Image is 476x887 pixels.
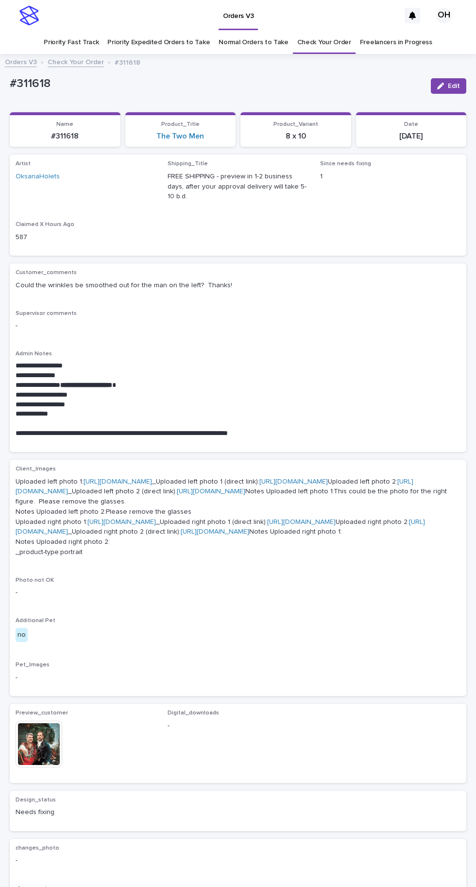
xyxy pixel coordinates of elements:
a: [URL][DOMAIN_NAME] [84,478,152,485]
p: - [16,588,460,598]
a: Normal Orders to Take [219,31,289,54]
p: - [16,855,460,866]
span: Design_status [16,797,56,803]
p: 8 x 10 [246,132,345,141]
a: Orders V3 [5,56,37,67]
span: Preview_customer [16,710,68,716]
p: Needs fixing [16,807,156,817]
span: Date [404,122,418,127]
p: #311618 [115,56,140,67]
button: Edit [431,78,466,94]
p: - [16,673,460,683]
a: Priority Fast Track [44,31,99,54]
p: [DATE] [362,132,461,141]
p: Uploaded left photo 1: _Uploaded left photo 1 (direct link): Uploaded left photo 2: _Uploaded lef... [16,477,460,557]
span: Product_Title [161,122,200,127]
span: Claimed X Hours Ago [16,222,74,227]
a: Priority Expedited Orders to Take [107,31,210,54]
a: The Two Men [156,132,204,141]
span: Customer_comments [16,270,77,276]
span: Client_Images [16,466,56,472]
span: Admin Notes [16,351,52,357]
span: Product_Variant [273,122,318,127]
p: 587 [16,232,156,243]
span: Shipping_Title [168,161,208,167]
div: no [16,628,28,642]
span: Edit [448,83,460,89]
a: Check Your Order [297,31,351,54]
a: [URL][DOMAIN_NAME] [259,478,328,485]
p: #311618 [16,132,115,141]
p: Could the wrinkles be smoothed out for the man on the left? Thanks! [16,280,460,291]
span: changes_photo [16,845,59,851]
a: [URL][DOMAIN_NAME] [267,519,336,525]
p: - [168,721,308,731]
span: Pet_Images [16,662,50,668]
a: Check Your Order [48,56,104,67]
p: FREE SHIPPING - preview in 1-2 business days, after your approval delivery will take 5-10 b.d. [168,172,308,202]
div: OH [436,8,452,23]
span: Artist [16,161,31,167]
span: Digital_downloads [168,710,219,716]
a: OksanaHolets [16,172,60,182]
p: #311618 [10,77,423,91]
a: [URL][DOMAIN_NAME] [177,488,245,495]
a: [URL][DOMAIN_NAME] [181,528,249,535]
p: 1 [320,172,460,182]
span: Additional Pet [16,618,55,624]
a: [URL][DOMAIN_NAME] [87,519,156,525]
span: Name [56,122,73,127]
span: Photo not OK [16,577,54,583]
span: Supervisor comments [16,311,77,316]
a: Freelancers in Progress [360,31,432,54]
img: stacker-logo-s-only.png [19,6,39,25]
span: Since needs fixing [320,161,371,167]
p: - [16,321,460,331]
